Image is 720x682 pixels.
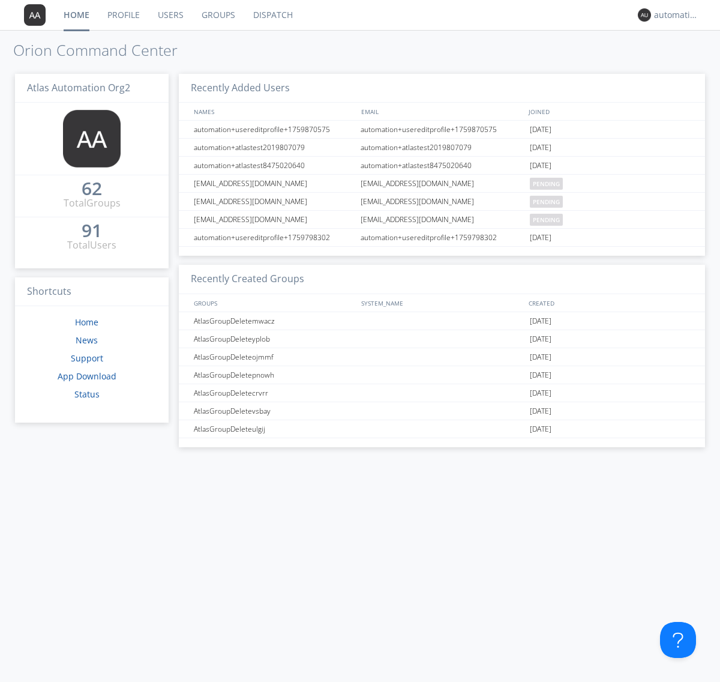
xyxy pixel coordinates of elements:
div: NAMES [191,103,355,120]
img: 373638.png [63,110,121,167]
a: App Download [58,370,116,382]
a: automation+atlastest2019807079automation+atlastest2019807079[DATE] [179,139,705,157]
div: AtlasGroupDeleteyplob [191,330,357,348]
div: GROUPS [191,294,355,312]
a: AtlasGroupDeletemwacz[DATE] [179,312,705,330]
span: pending [530,196,563,208]
div: Total Groups [64,196,121,210]
span: [DATE] [530,229,551,247]
a: 62 [82,183,102,196]
div: SYSTEM_NAME [358,294,526,312]
iframe: Toggle Customer Support [660,622,696,658]
span: Atlas Automation Org2 [27,81,130,94]
div: AtlasGroupDeletepnowh [191,366,357,384]
span: pending [530,214,563,226]
a: News [76,334,98,346]
div: [EMAIL_ADDRESS][DOMAIN_NAME] [358,193,527,210]
div: [EMAIL_ADDRESS][DOMAIN_NAME] [191,193,357,210]
h3: Recently Added Users [179,74,705,103]
div: automation+usereditprofile+1759870575 [358,121,527,138]
span: [DATE] [530,312,551,330]
span: [DATE] [530,139,551,157]
span: [DATE] [530,348,551,366]
a: AtlasGroupDeleteojmmf[DATE] [179,348,705,366]
div: CREATED [526,294,694,312]
div: [EMAIL_ADDRESS][DOMAIN_NAME] [358,211,527,228]
div: AtlasGroupDeletecrvrr [191,384,357,402]
div: automation+usereditprofile+1759798302 [358,229,527,246]
a: AtlasGroupDeletepnowh[DATE] [179,366,705,384]
a: 91 [82,225,102,238]
div: AtlasGroupDeletemwacz [191,312,357,330]
span: [DATE] [530,420,551,438]
span: [DATE] [530,157,551,175]
div: automation+usereditprofile+1759798302 [191,229,357,246]
a: automation+usereditprofile+1759798302automation+usereditprofile+1759798302[DATE] [179,229,705,247]
div: JOINED [526,103,694,120]
a: Home [75,316,98,328]
div: AtlasGroupDeleteulgij [191,420,357,438]
a: AtlasGroupDeleteulgij[DATE] [179,420,705,438]
div: AtlasGroupDeleteojmmf [191,348,357,366]
div: [EMAIL_ADDRESS][DOMAIN_NAME] [191,211,357,228]
div: Total Users [67,238,116,252]
h3: Recently Created Groups [179,265,705,294]
span: [DATE] [530,121,551,139]
a: AtlasGroupDeletevsbay[DATE] [179,402,705,420]
span: pending [530,178,563,190]
a: [EMAIL_ADDRESS][DOMAIN_NAME][EMAIL_ADDRESS][DOMAIN_NAME]pending [179,175,705,193]
a: AtlasGroupDeleteyplob[DATE] [179,330,705,348]
a: automation+usereditprofile+1759870575automation+usereditprofile+1759870575[DATE] [179,121,705,139]
span: [DATE] [530,330,551,348]
div: automation+atlastest2019807079 [358,139,527,156]
a: Support [71,352,103,364]
a: Status [74,388,100,400]
div: automation+usereditprofile+1759870575 [191,121,357,138]
div: 91 [82,225,102,237]
div: [EMAIL_ADDRESS][DOMAIN_NAME] [358,175,527,192]
div: automation+atlas+spanish0002+org2 [654,9,699,21]
div: automation+atlastest8475020640 [358,157,527,174]
a: AtlasGroupDeletecrvrr[DATE] [179,384,705,402]
h3: Shortcuts [15,277,169,307]
span: [DATE] [530,384,551,402]
a: [EMAIL_ADDRESS][DOMAIN_NAME][EMAIL_ADDRESS][DOMAIN_NAME]pending [179,211,705,229]
div: [EMAIL_ADDRESS][DOMAIN_NAME] [191,175,357,192]
div: EMAIL [358,103,526,120]
div: 62 [82,183,102,195]
div: automation+atlastest2019807079 [191,139,357,156]
div: automation+atlastest8475020640 [191,157,357,174]
a: [EMAIL_ADDRESS][DOMAIN_NAME][EMAIL_ADDRESS][DOMAIN_NAME]pending [179,193,705,211]
a: automation+atlastest8475020640automation+atlastest8475020640[DATE] [179,157,705,175]
span: [DATE] [530,402,551,420]
div: AtlasGroupDeletevsbay [191,402,357,420]
img: 373638.png [24,4,46,26]
span: [DATE] [530,366,551,384]
img: 373638.png [638,8,651,22]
